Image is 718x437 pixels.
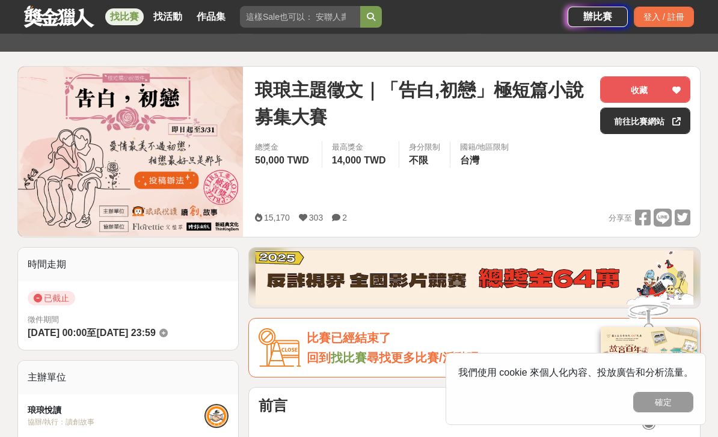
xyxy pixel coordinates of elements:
[255,76,591,130] span: 琅琅主題徵文｜「告白,初戀」極短篇小說募集大賽
[240,6,360,28] input: 這樣Sale也可以： 安聯人壽創意銷售法募集
[255,141,312,153] span: 總獎金
[409,141,440,153] div: 身分限制
[18,248,238,281] div: 時間走期
[18,67,243,236] img: Cover Image
[255,155,309,165] span: 50,000 TWD
[458,367,693,377] span: 我們使用 cookie 來個人化內容、投放廣告和分析流量。
[28,404,204,417] div: 琅琅悅讀
[600,76,690,103] button: 收藏
[460,155,479,165] span: 台灣
[568,7,628,27] a: 辦比賽
[28,291,75,305] span: 已截止
[342,213,347,222] span: 2
[259,397,287,414] strong: 前言
[331,351,367,364] a: 找比賽
[332,155,386,165] span: 14,000 TWD
[332,141,389,153] span: 最高獎金
[96,328,155,338] span: [DATE] 23:59
[28,328,87,338] span: [DATE] 00:00
[601,327,697,407] img: 968ab78a-c8e5-4181-8f9d-94c24feca916.png
[409,155,428,165] span: 不限
[149,8,187,25] a: 找活動
[256,251,693,305] img: 760c60fc-bf85-49b1-bfa1-830764fee2cd.png
[192,8,230,25] a: 作品集
[18,361,238,394] div: 主辦單位
[264,213,290,222] span: 15,170
[87,328,96,338] span: 至
[460,141,509,153] div: 國籍/地區限制
[634,7,694,27] div: 登入 / 註冊
[633,392,693,412] button: 確定
[259,328,301,367] img: Icon
[105,8,144,25] a: 找比賽
[28,417,204,427] div: 協辦/執行： 讀創故事
[309,213,323,222] span: 303
[367,351,491,364] span: 尋找更多比賽/活動吧！
[307,351,331,364] span: 回到
[28,315,59,324] span: 徵件期間
[307,328,690,348] div: 比賽已經結束了
[600,108,690,134] a: 前往比賽網站
[609,209,632,227] span: 分享至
